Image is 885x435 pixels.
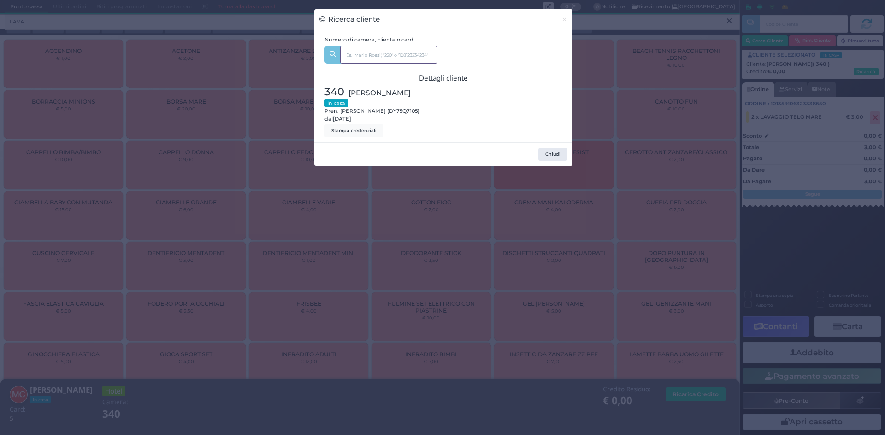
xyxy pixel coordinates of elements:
small: In casa [324,99,348,107]
button: Chiudi [538,148,567,161]
span: × [561,14,567,24]
div: Pren. [PERSON_NAME] (DY75Q7105) dal [319,84,443,137]
button: Chiudi [556,9,572,30]
input: Es. 'Mario Rossi', '220' o '108123234234' [340,46,437,64]
label: Numero di camera, cliente o card [324,36,413,44]
h3: Dettagli cliente [324,74,563,82]
span: 340 [324,84,344,100]
span: [PERSON_NAME] [348,87,411,98]
h3: Ricerca cliente [319,14,380,25]
span: [DATE] [333,115,351,123]
button: Stampa credenziali [324,124,383,137]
